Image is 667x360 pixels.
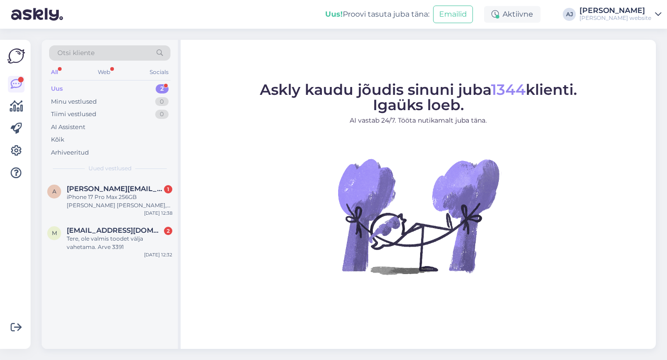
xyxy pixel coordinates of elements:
[57,48,94,58] span: Otsi kliente
[491,81,526,99] span: 1344
[67,185,163,193] span: andrus.sumberg@gmail.com
[563,8,576,21] div: AJ
[579,14,651,22] div: [PERSON_NAME] website
[433,6,473,23] button: Emailid
[51,84,63,93] div: Uus
[67,226,163,235] span: mihkelsuuresti@gmail.com
[260,81,577,114] span: Askly kaudu jõudis sinuni juba klienti. Igaüks loeb.
[51,148,89,157] div: Arhiveeritud
[325,10,343,19] b: Uus!
[51,123,85,132] div: AI Assistent
[155,97,169,106] div: 0
[52,188,57,195] span: a
[155,110,169,119] div: 0
[51,110,96,119] div: Tiimi vestlused
[52,230,57,236] span: m
[51,135,64,144] div: Kõik
[144,210,172,217] div: [DATE] 12:38
[67,235,172,251] div: Tere, ole valmis toodet välja vahetama. Arve 3391
[156,84,169,93] div: 2
[164,227,172,235] div: 2
[148,66,170,78] div: Socials
[335,133,502,299] img: No Chat active
[7,47,25,65] img: Askly Logo
[579,7,661,22] a: [PERSON_NAME][PERSON_NAME] website
[67,193,172,210] div: iPhone 17 Pro Max 256GB [PERSON_NAME] [PERSON_NAME], millal kätte saan?
[88,164,132,173] span: Uued vestlused
[96,66,112,78] div: Web
[164,185,172,193] div: 1
[49,66,60,78] div: All
[260,116,577,125] p: AI vastab 24/7. Tööta nutikamalt juba täna.
[51,97,97,106] div: Minu vestlused
[484,6,541,23] div: Aktiivne
[144,251,172,258] div: [DATE] 12:32
[325,9,429,20] div: Proovi tasuta juba täna:
[579,7,651,14] div: [PERSON_NAME]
